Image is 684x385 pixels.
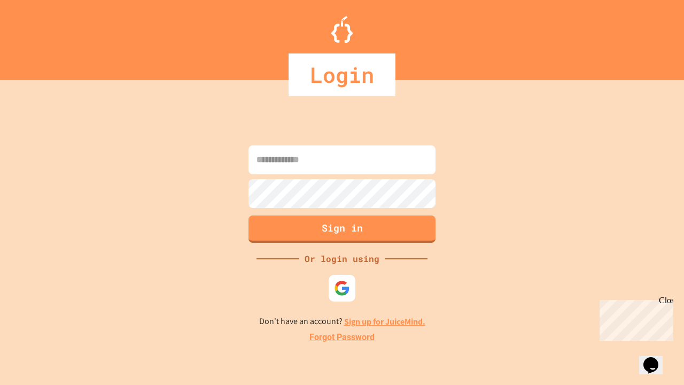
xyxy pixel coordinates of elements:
iframe: chat widget [595,296,673,341]
div: Or login using [299,252,385,265]
p: Don't have an account? [259,315,425,328]
div: Chat with us now!Close [4,4,74,68]
a: Sign up for JuiceMind. [344,316,425,327]
img: google-icon.svg [334,280,350,296]
a: Forgot Password [309,331,375,344]
button: Sign in [248,215,436,243]
img: Logo.svg [331,16,353,43]
iframe: chat widget [639,342,673,374]
div: Login [289,53,395,96]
